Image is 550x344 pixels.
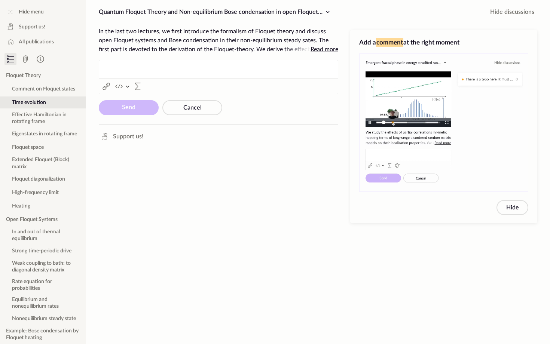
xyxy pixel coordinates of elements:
[376,38,403,47] span: comment
[359,38,528,47] h3: Add a at the right moment
[183,105,202,111] span: Cancel
[19,8,44,16] span: Hide menu
[99,100,159,115] button: Send
[113,132,143,141] span: Support us!
[97,130,146,142] a: Support us!
[122,104,135,110] span: Send
[19,23,45,31] span: Support us!
[496,200,528,215] button: Hide
[490,7,534,16] span: Hide discussions
[96,6,335,18] button: Quantum Floquet Theory and Non-equilibrium Bose condensation in open Floquet Systems
[19,38,54,46] span: All publications
[162,100,222,115] button: Cancel
[311,46,338,52] span: Read more
[99,27,338,54] span: In the last two lectures, we first introduce the formalism of Floquet theory and discuss open Flo...
[99,9,342,15] span: Quantum Floquet Theory and Non-equilibrium Bose condensation in open Floquet Systems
